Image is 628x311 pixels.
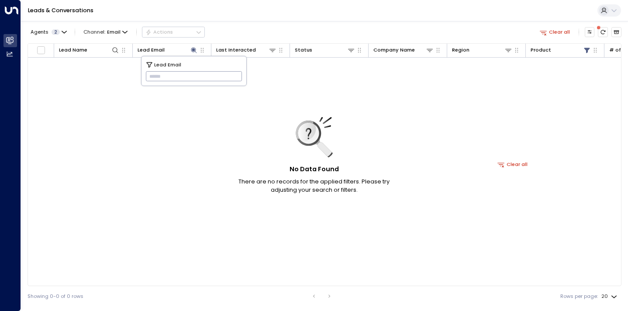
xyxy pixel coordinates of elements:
[216,46,276,54] div: Last Interacted
[585,27,595,37] button: Customize
[290,165,339,174] h5: No Data Found
[138,46,198,54] div: Lead Email
[28,7,93,14] a: Leads & Conversations
[31,30,48,35] span: Agents
[598,27,608,37] span: There are new threads available. Refresh the grid to view the latest updates.
[28,27,69,37] button: Agents2
[537,27,573,37] button: Clear all
[52,29,60,35] span: 2
[601,291,619,302] div: 20
[452,46,512,54] div: Region
[373,46,434,54] div: Company Name
[452,46,469,54] div: Region
[216,46,256,54] div: Last Interacted
[227,177,401,194] p: There are no records for the applied filters. Please try adjusting your search or filters.
[495,159,531,169] button: Clear all
[295,46,312,54] div: Status
[81,27,131,37] span: Channel:
[28,293,83,300] div: Showing 0-0 of 0 rows
[531,46,551,54] div: Product
[37,46,45,55] span: Toggle select all
[611,27,621,37] button: Archived Leads
[560,293,598,300] label: Rows per page:
[373,46,415,54] div: Company Name
[59,46,119,54] div: Lead Name
[531,46,591,54] div: Product
[308,291,335,301] nav: pagination navigation
[142,27,205,37] div: Button group with a nested menu
[81,27,131,37] button: Channel:Email
[145,29,173,35] div: Actions
[142,27,205,37] button: Actions
[138,46,165,54] div: Lead Email
[59,46,87,54] div: Lead Name
[154,61,181,69] span: Lead Email
[107,29,121,35] span: Email
[295,46,355,54] div: Status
